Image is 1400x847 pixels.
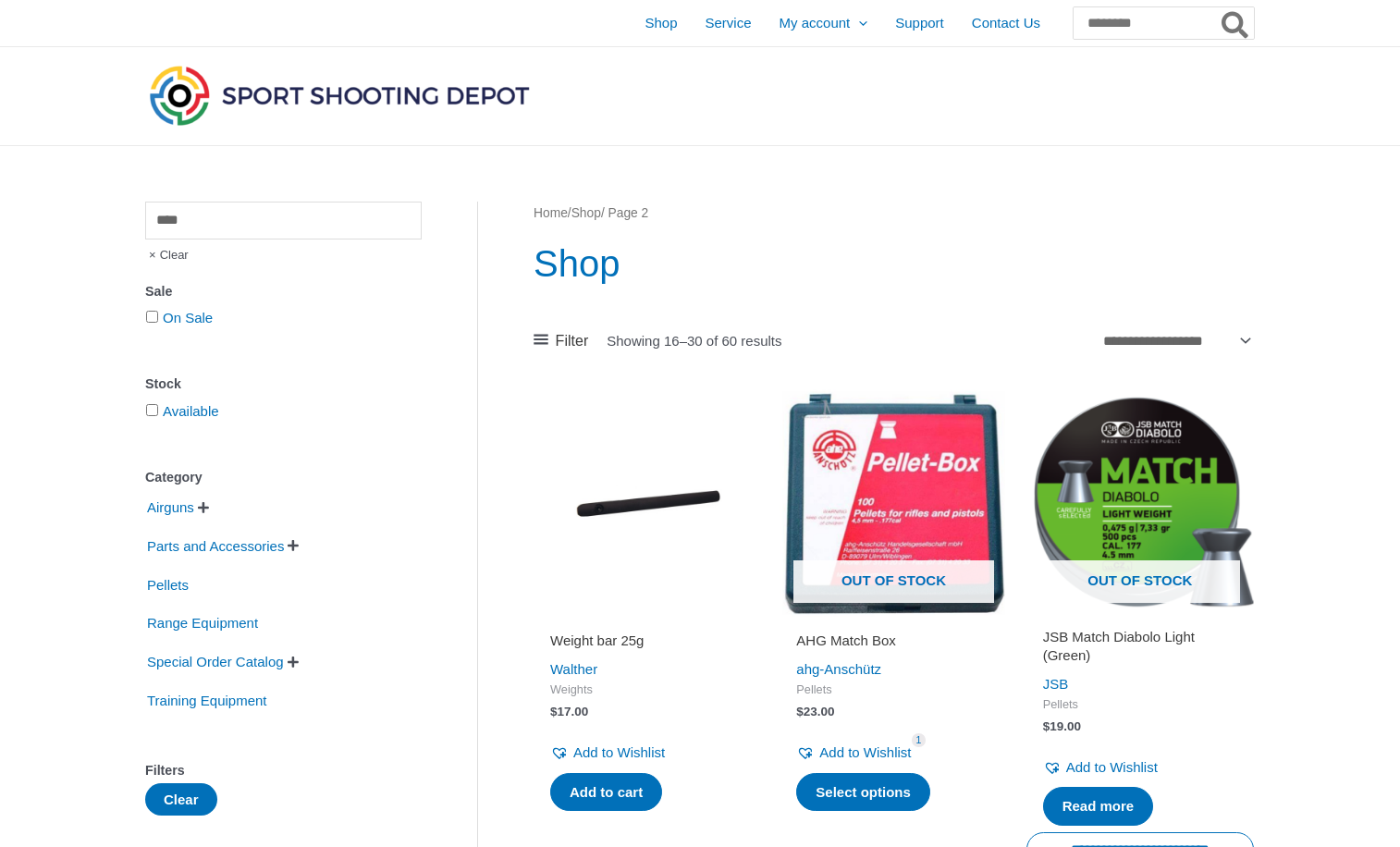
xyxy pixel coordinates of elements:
[1043,628,1237,671] a: JSB Match Diabolo Light (Green)
[780,389,1007,617] a: Out of stock
[145,371,422,398] div: Stock
[796,705,834,718] bdi: 23.00
[912,733,927,747] span: 1
[607,334,781,348] p: Showing 16–30 of 60 results
[796,632,990,650] h2: AHG Match Box
[534,206,568,220] a: Home
[145,757,422,784] div: Filters
[534,327,588,355] a: Filter
[796,705,804,718] span: $
[550,682,744,698] span: Weights
[145,646,286,678] span: Special Order Catalog
[796,661,881,677] a: ahg-Anschütz
[145,61,534,129] img: Sport Shooting Depot
[1043,787,1154,826] a: Read more about “JSB Match Diabolo Light (Green)”
[1043,628,1237,664] h2: JSB Match Diabolo Light (Green)
[550,632,744,657] a: Weight bar 25g
[288,539,299,552] span: 
[571,206,601,220] a: Shop
[145,570,190,601] span: Pellets
[1043,676,1069,692] a: JSB
[1040,560,1240,603] span: Out of stock
[1043,719,1081,733] bdi: 19.00
[1043,697,1237,713] span: Pellets
[145,464,422,491] div: Category
[145,278,422,305] div: Sale
[146,311,158,323] input: On Sale
[550,705,588,718] bdi: 17.00
[1026,389,1254,617] img: JSB Match Diabolo Light
[145,575,190,591] a: Pellets
[145,614,260,630] a: Range Equipment
[573,744,665,760] span: Add to Wishlist
[1043,755,1158,780] a: Add to Wishlist
[145,685,269,717] span: Training Equipment
[146,404,158,416] input: Available
[796,632,990,657] a: AHG Match Box
[145,653,286,669] a: Special Order Catalog
[819,744,911,760] span: Add to Wishlist
[556,327,589,355] span: Filter
[163,310,213,325] a: On Sale
[780,389,1007,617] img: AHG Match Box
[145,498,196,514] a: Airguns
[550,661,597,677] a: Walther
[1026,389,1254,617] a: Out of stock
[288,656,299,669] span: 
[550,773,662,812] a: Add to cart: “Weight bar 25g”
[1043,719,1050,733] span: $
[796,682,990,698] span: Pellets
[145,492,196,523] span: Airguns
[145,783,217,816] button: Clear
[796,773,930,812] a: Select options for “AHG Match Box”
[534,389,761,617] img: Weight bar 25g
[145,608,260,639] span: Range Equipment
[145,531,286,562] span: Parts and Accessories
[534,202,1254,226] nav: Breadcrumb
[198,501,209,514] span: 
[550,740,665,766] a: Add to Wishlist
[796,740,911,766] a: Add to Wishlist
[1096,326,1254,354] select: Shop order
[550,705,558,718] span: $
[550,632,744,650] h2: Weight bar 25g
[145,537,286,553] a: Parts and Accessories
[145,692,269,707] a: Training Equipment
[145,239,189,271] span: Clear
[1066,759,1158,775] span: Add to Wishlist
[163,403,219,419] a: Available
[534,238,1254,289] h1: Shop
[1218,7,1254,39] button: Search
[793,560,993,603] span: Out of stock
